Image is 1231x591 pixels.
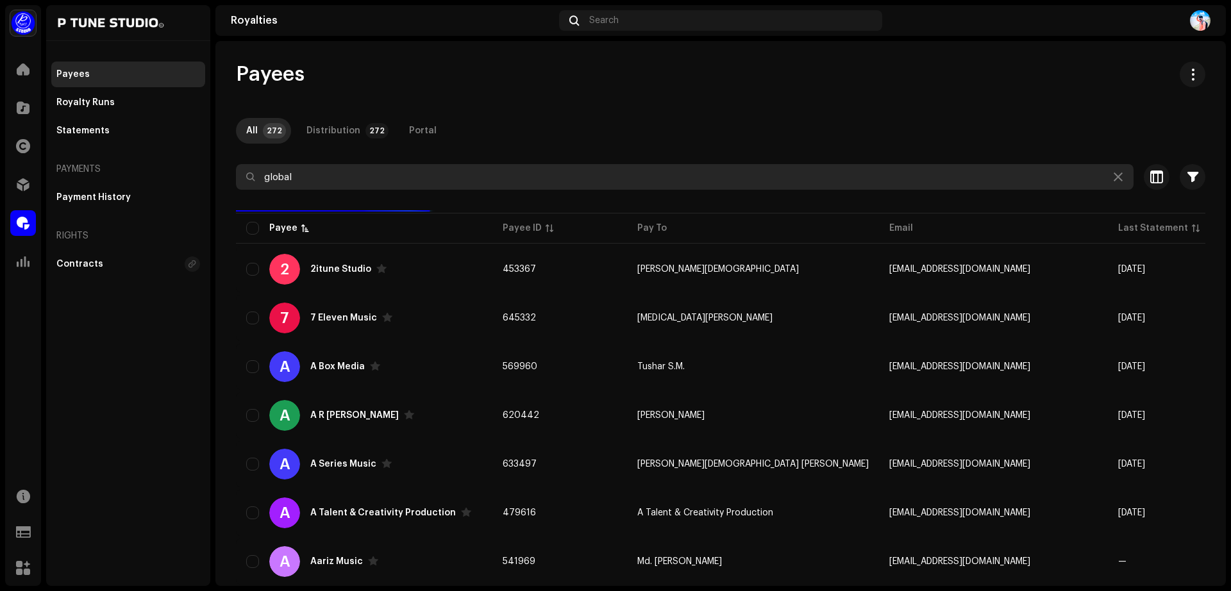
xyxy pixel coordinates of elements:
[310,313,377,322] div: 7 Eleven Music
[51,185,205,210] re-m-nav-item: Payment History
[310,362,365,371] div: A Box Media
[889,508,1030,517] span: titas.kazi@gmail.com
[503,411,539,420] span: 620442
[503,460,537,469] span: 633497
[1118,313,1145,322] span: Sep 2025
[56,97,115,108] div: Royalty Runs
[269,400,300,431] div: A
[1118,460,1145,469] span: Sep 2025
[1190,10,1210,31] img: e3beb259-b458-44ea-8989-03348e25a1e1
[56,192,131,203] div: Payment History
[889,313,1030,322] span: syedanasrinsmusic21@gmail.com
[310,265,371,274] div: 2itune Studio
[637,557,722,566] span: Md. Romjan Ali
[889,460,1030,469] span: ahmedsajeebstudio@gmail.com
[51,90,205,115] re-m-nav-item: Royalty Runs
[637,313,773,322] span: Syeda Nasrin Aktar
[246,118,258,144] div: All
[637,508,773,517] span: A Talent & Creativity Production
[269,303,300,333] div: 7
[310,508,456,517] div: A Talent & Creativity Production
[56,126,110,136] div: Statements
[1118,411,1145,420] span: Sep 2025
[503,557,535,566] span: 541969
[889,411,1030,420] span: arrana5530@gmail.com
[51,118,205,144] re-m-nav-item: Statements
[269,254,300,285] div: 2
[1118,557,1126,566] span: —
[51,221,205,251] re-a-nav-header: Rights
[1118,222,1188,235] div: Last Statement
[236,62,305,87] span: Payees
[503,265,536,274] span: 453367
[1118,362,1145,371] span: Sep 2025
[889,557,1030,566] span: mithusardarce21@gmail.com
[51,251,205,277] re-m-nav-item: Contracts
[269,497,300,528] div: A
[503,508,536,517] span: 479616
[365,123,389,138] p-badge: 272
[10,10,36,36] img: a1dd4b00-069a-4dd5-89ed-38fbdf7e908f
[503,362,537,371] span: 569960
[231,15,554,26] div: Royalties
[637,362,685,371] span: Tushar S.M.
[637,411,705,420] span: Rahim Abdur
[310,557,363,566] div: Aariz Music
[889,265,1030,274] span: s.mahfuzmamun@gmail.com
[1118,265,1145,274] span: Sep 2025
[637,460,869,469] span: Shahanur Islam Sajib
[56,259,103,269] div: Contracts
[503,222,542,235] div: Payee ID
[263,123,286,138] p-badge: 272
[589,15,619,26] span: Search
[503,313,536,322] span: 645332
[56,69,90,79] div: Payees
[269,449,300,479] div: A
[269,222,297,235] div: Payee
[889,362,1030,371] span: skullproductionbd@gmail.com
[637,265,799,274] span: Mohammad Mahfuzul Islam
[409,118,437,144] div: Portal
[306,118,360,144] div: Distribution
[310,411,399,420] div: A R Rana
[51,154,205,185] re-a-nav-header: Payments
[1118,508,1145,517] span: Sep 2025
[236,164,1134,190] input: Search
[51,62,205,87] re-m-nav-item: Payees
[269,351,300,382] div: A
[269,546,300,577] div: A
[310,460,376,469] div: A Series Music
